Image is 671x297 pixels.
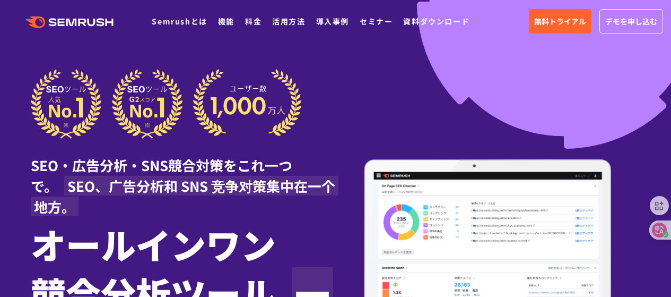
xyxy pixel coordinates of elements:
a: 導入事例 [316,16,349,27]
font: SEO、广告分析和 SNS 竞争对策集中在一个地方。 [31,176,338,216]
a: デモを申し込む [599,9,663,33]
span: デモを申し込む [605,15,657,27]
a: 機能 [218,16,234,27]
a: 活用方法 [272,16,305,27]
a: セミナー [360,16,393,27]
a: 無料トライアル [529,9,591,33]
a: 料金 [245,16,262,27]
div: SEO・広告分析・SNS競合対策をこれ一つで。 [31,139,336,217]
a: Semrushとは [152,16,207,27]
span: 無料トライアル [534,15,586,27]
a: 資料ダウンロード [403,16,469,27]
